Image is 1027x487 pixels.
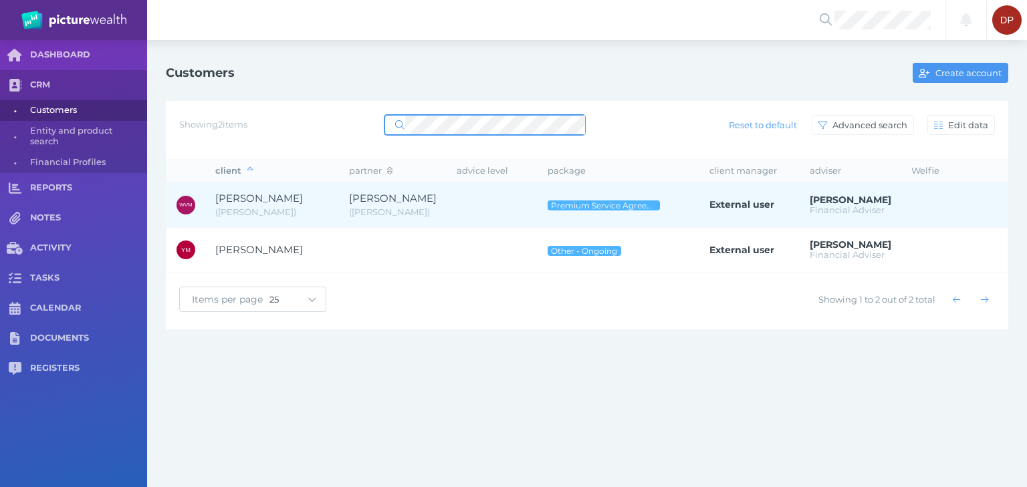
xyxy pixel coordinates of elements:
span: Items per page [180,293,269,305]
div: David Parry [992,5,1022,35]
span: Entity and product search [30,121,142,152]
span: David Parry [810,238,891,251]
span: Financial Profiles [30,152,142,173]
span: CRM [30,79,147,91]
span: Customers [30,100,142,121]
button: Edit data [927,115,995,135]
span: REGISTERS [30,363,147,374]
div: Warren Victor Matthes [177,196,195,214]
span: Other - Ongoing [550,246,618,256]
span: Showing 2 items [179,119,247,130]
th: package [538,160,699,182]
span: DP [1000,15,1014,25]
span: WVM [179,202,193,208]
h1: Customers [166,65,235,80]
th: client manager [699,160,800,182]
div: Yvonne Matthes [177,240,195,259]
span: Warren Victor Matthes [215,192,303,204]
span: DASHBOARD [30,49,147,61]
button: Reset to default [723,115,804,135]
span: External user [709,198,774,210]
span: Premium Service Agreement - Ongoing [550,200,657,210]
span: REPORTS [30,182,147,194]
span: TASKS [30,273,147,284]
button: Advanced search [812,115,914,135]
span: David Parry [810,194,891,206]
span: NOTES [30,212,147,224]
span: DOCUMENTS [30,333,147,344]
button: Show next page [975,289,995,309]
span: Warren [215,206,296,217]
button: Show previous page [947,289,967,309]
span: Reset to default [723,120,803,130]
span: YM [181,247,191,253]
span: Yvonne Matthes [215,243,303,256]
span: partner [349,165,392,176]
th: Welfie [901,160,955,182]
span: Financial Adviser [810,249,885,260]
th: adviser [800,160,901,182]
span: Financial Adviser [810,204,885,215]
img: PW [21,11,126,29]
span: External user [709,244,774,256]
button: Create account [913,63,1008,83]
span: Advanced search [830,120,913,130]
span: CALENDAR [30,303,147,314]
span: Create account [933,67,1008,78]
span: Showing 1 to 2 out of 2 total [818,294,935,305]
span: client [215,165,253,176]
span: Leah Annette Matthes [349,192,437,204]
span: Leah [349,206,430,217]
span: Edit data [945,120,994,130]
span: ACTIVITY [30,242,147,254]
th: advice level [447,160,538,182]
